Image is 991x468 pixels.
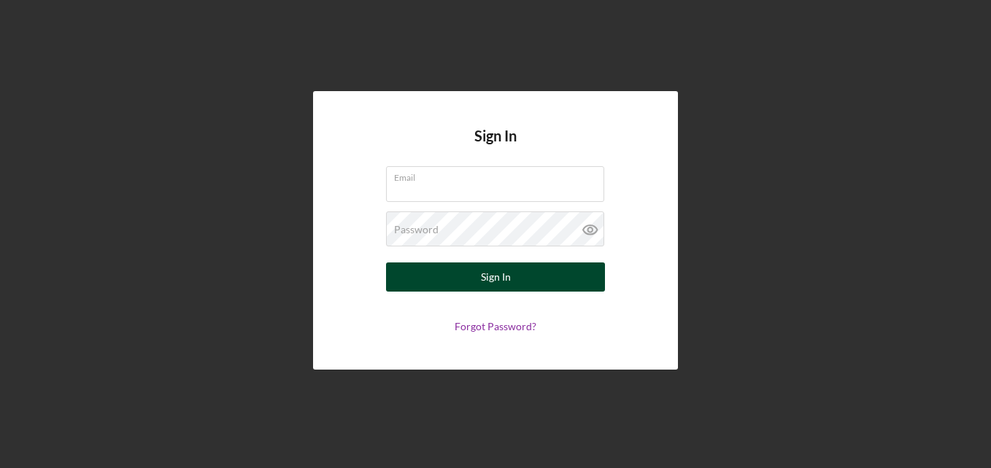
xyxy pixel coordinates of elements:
h4: Sign In [474,128,517,166]
button: Sign In [386,262,605,292]
div: Sign In [481,262,511,292]
label: Email [394,167,604,183]
label: Password [394,224,439,235]
a: Forgot Password? [455,320,536,332]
